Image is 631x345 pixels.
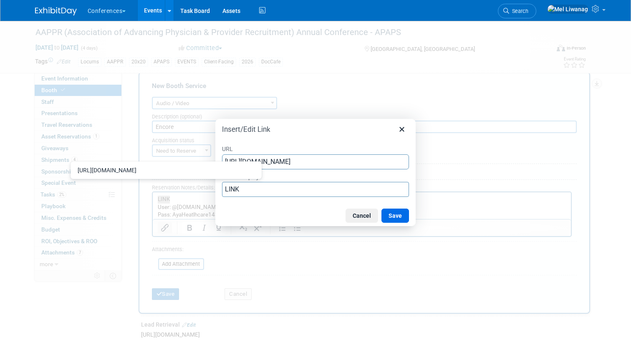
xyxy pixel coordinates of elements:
button: Cancel [346,209,378,223]
button: Save [381,209,409,223]
div: Insert/Edit Link [215,119,416,226]
span: Search [509,8,528,14]
img: Mel Liwanag [547,5,588,14]
div: https://eventnow.encoreglobal.com/customer/account/login/referer/aHR0cHM6Ly9ldmVudG5vdy5lbmNvcmVn... [73,164,260,177]
p: Pass: AyaHeatlhcare143! [5,19,414,27]
a: Search [498,4,536,18]
p: User: @[DOMAIN_NAME] [5,11,414,19]
button: Close [395,122,409,136]
label: URL [222,143,409,154]
h1: Insert/Edit Link [222,125,270,134]
body: Rich Text Area. Press ALT-0 for help. [5,3,414,27]
p: LINK [5,3,414,11]
label: Text to display [222,171,409,182]
div: [URL][DOMAIN_NAME] [78,165,256,175]
img: ExhibitDay [35,7,77,15]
